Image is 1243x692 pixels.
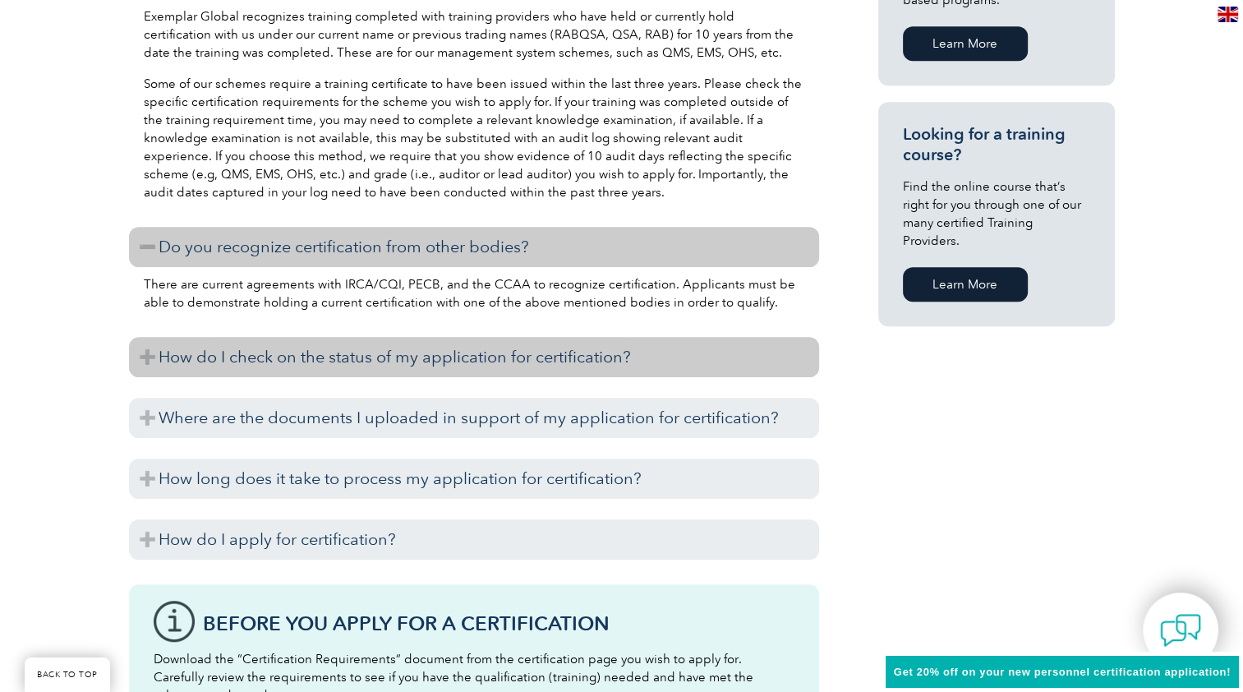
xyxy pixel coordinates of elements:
[129,227,819,267] h3: Do you recognize certification from other bodies?
[25,657,110,692] a: BACK TO TOP
[129,337,819,377] h3: How do I check on the status of my application for certification?
[894,666,1231,678] span: Get 20% off on your new personnel certification application!
[144,75,804,201] p: Some of our schemes require a training certificate to have been issued within the last three year...
[203,613,794,634] h3: Before You Apply For a Certification
[903,267,1028,302] a: Learn More
[129,459,819,499] h3: How long does it take to process my application for certification?
[129,398,819,438] h3: Where are the documents I uploaded in support of my application for certification?
[903,124,1090,165] h3: Looking for a training course?
[129,519,819,560] h3: How do I apply for certification?
[144,275,804,311] p: There are current agreements with IRCA/CQI, PECB, and the CCAA to recognize certification. Applic...
[903,26,1028,61] a: Learn More
[1160,610,1201,651] img: contact-chat.png
[144,7,804,62] p: Exemplar Global recognizes training completed with training providers who have held or currently ...
[1218,7,1238,22] img: en
[903,178,1090,250] p: Find the online course that’s right for you through one of our many certified Training Providers.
